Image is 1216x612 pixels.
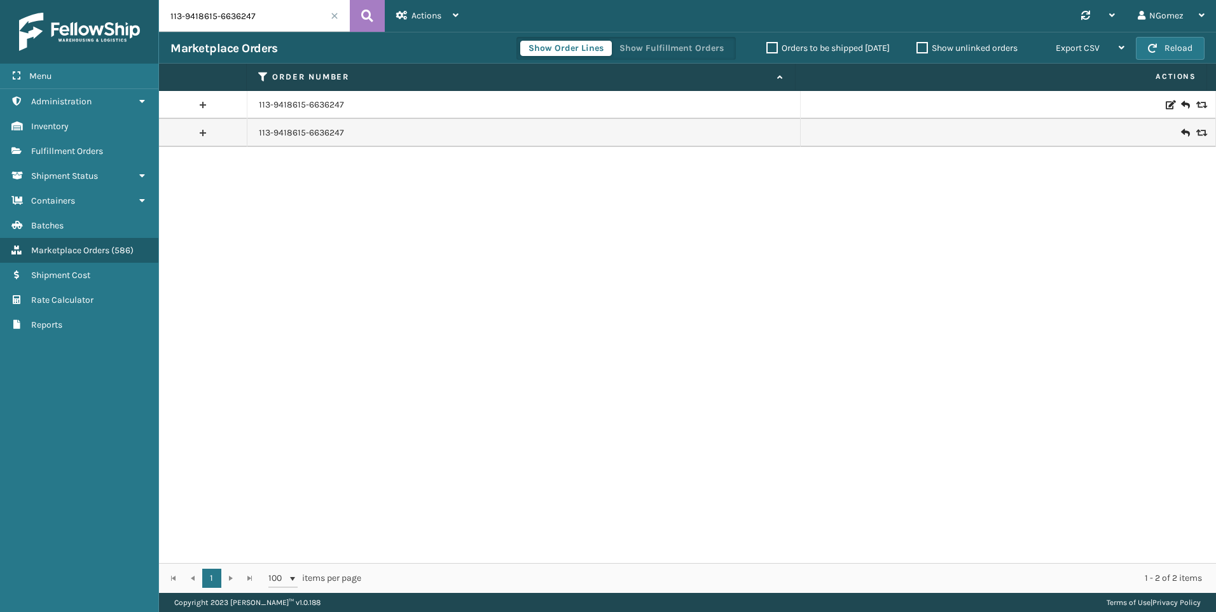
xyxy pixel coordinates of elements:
button: Show Order Lines [520,41,612,56]
span: Shipment Status [31,170,98,181]
i: Edit [1166,101,1173,109]
div: 1 - 2 of 2 items [379,572,1202,585]
span: Actions [411,10,441,21]
span: Administration [31,96,92,107]
span: Fulfillment Orders [31,146,103,156]
span: 100 [268,572,287,585]
p: Copyright 2023 [PERSON_NAME]™ v 1.0.188 [174,593,321,612]
i: Create Return Label [1181,99,1189,111]
span: Inventory [31,121,69,132]
label: Show unlinked orders [916,43,1018,53]
label: Orders to be shipped [DATE] [766,43,890,53]
button: Reload [1136,37,1205,60]
a: 113-9418615-6636247 [259,99,344,111]
span: Reports [31,319,62,330]
span: Shipment Cost [31,270,90,281]
a: 113-9418615-6636247 [259,127,344,139]
span: Marketplace Orders [31,245,109,256]
div: | [1107,593,1201,612]
i: Create Return Label [1181,127,1189,139]
span: Menu [29,71,52,81]
button: Show Fulfillment Orders [611,41,732,56]
span: Rate Calculator [31,295,93,305]
span: items per page [268,569,361,588]
a: Privacy Policy [1152,598,1201,607]
span: Batches [31,220,64,231]
label: Order Number [272,71,771,83]
a: Terms of Use [1107,598,1150,607]
span: Export CSV [1056,43,1100,53]
i: Replace [1196,129,1204,137]
span: Containers [31,195,75,206]
i: Replace [1196,101,1204,109]
span: ( 586 ) [111,245,134,256]
a: 1 [202,569,221,588]
h3: Marketplace Orders [170,41,277,56]
img: logo [19,13,140,51]
span: Actions [799,66,1204,87]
